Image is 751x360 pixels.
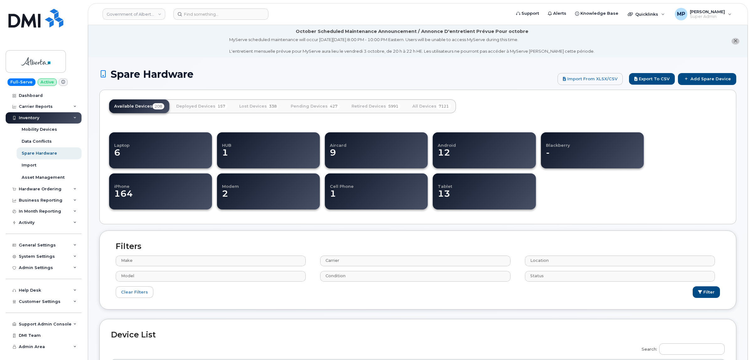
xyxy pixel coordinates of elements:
span: 208 [152,103,164,109]
a: Add Spare Device [678,73,736,85]
span: 427 [328,103,340,109]
span: 7121 [436,103,451,109]
a: Deployed Devices157 [171,99,232,113]
a: All Devices7121 [407,99,456,113]
h4: Aircard [330,137,428,147]
a: Lost Devices338 [234,99,284,113]
a: Available Devices208 [109,99,169,113]
button: Filter [693,286,720,298]
a: Retired Devices5991 [346,99,405,113]
span: 5991 [386,103,400,109]
button: Export to CSV [629,73,675,85]
h4: Android [438,137,530,147]
h4: Tablet [438,178,536,188]
label: Search: [637,339,725,357]
a: Pending Devices427 [286,99,345,113]
a: Clear Filters [116,286,153,298]
span: 338 [267,103,279,109]
dd: 13 [438,189,536,205]
dd: 2 [222,189,314,205]
button: close notification [732,38,739,45]
dd: - [546,148,638,164]
span: 157 [215,103,227,109]
h4: Laptop [114,137,206,147]
dd: 9 [330,148,428,164]
h2: Device List [111,331,725,339]
h4: HUB [222,137,314,147]
h4: Cell Phone [330,178,422,188]
h4: Modem [222,178,314,188]
h1: Spare Hardware [99,69,554,80]
input: Search: [659,343,725,355]
dd: 1 [330,189,422,205]
dd: 164 [114,189,212,205]
dd: 6 [114,148,206,164]
dd: 12 [438,148,530,164]
h4: Blackberry [546,137,638,147]
div: MyServe scheduled maintenance will occur [DATE][DATE] 8:00 PM - 10:00 PM Eastern. Users will be u... [229,37,595,54]
h4: iPhone [114,178,212,188]
a: Import from XLSX/CSV [558,73,623,85]
dd: 1 [222,148,314,164]
div: October Scheduled Maintenance Announcement / Annonce D'entretient Prévue Pour octobre [296,28,528,35]
h2: Filters [111,242,725,251]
